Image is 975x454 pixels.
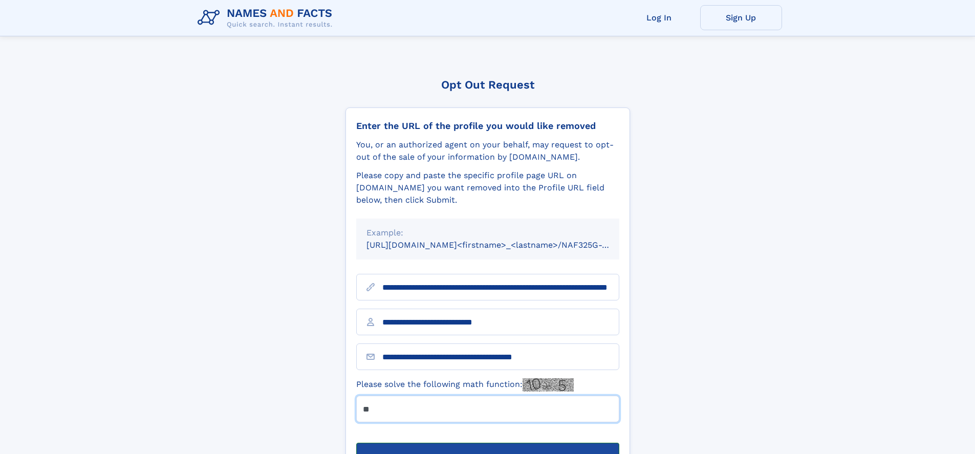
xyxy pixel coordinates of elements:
div: You, or an authorized agent on your behalf, may request to opt-out of the sale of your informatio... [356,139,619,163]
a: Sign Up [700,5,782,30]
img: Logo Names and Facts [193,4,341,32]
div: Please copy and paste the specific profile page URL on [DOMAIN_NAME] you want removed into the Pr... [356,169,619,206]
a: Log In [618,5,700,30]
label: Please solve the following math function: [356,378,574,392]
div: Opt Out Request [345,78,630,91]
div: Example: [366,227,609,239]
small: [URL][DOMAIN_NAME]<firstname>_<lastname>/NAF325G-xxxxxxxx [366,240,639,250]
div: Enter the URL of the profile you would like removed [356,120,619,132]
